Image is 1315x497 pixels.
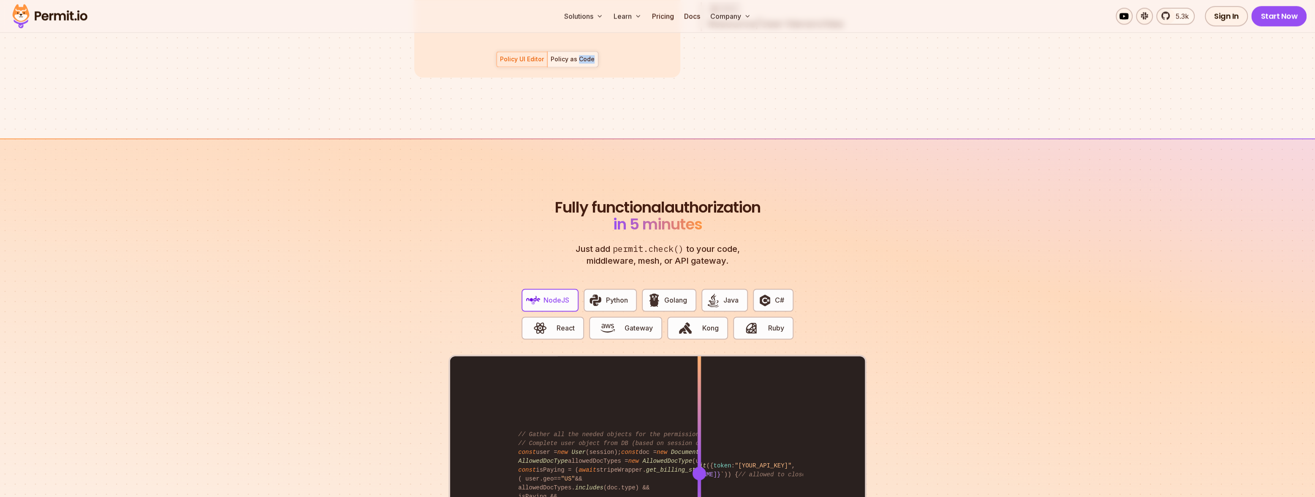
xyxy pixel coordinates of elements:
[735,462,791,469] span: "[YOUR_API_KEY]"
[610,243,686,255] span: permit.check()
[518,457,568,464] span: AllowedDocType
[518,448,536,455] span: const
[1205,6,1248,26] a: Sign In
[657,448,667,455] span: new
[713,462,731,469] span: token
[621,448,639,455] span: const
[648,8,677,25] a: Pricing
[706,8,754,25] button: Company
[610,8,645,25] button: Learn
[518,431,720,437] span: // Gather all the needed objects for the permission check
[646,466,710,473] span: get_billing_status
[526,293,541,307] img: NodeJS
[738,471,827,478] span: // allowed to close issue
[571,448,586,455] span: User
[664,295,687,305] span: Golang
[579,466,596,473] span: await
[678,321,693,335] img: Kong
[588,293,603,307] img: Python
[557,323,575,333] span: React
[680,8,703,25] a: Docs
[1156,8,1195,25] a: 5.3k
[518,440,799,446] span: // Complete user object from DB (based on session object, only 3 DB queries...)
[1171,11,1189,21] span: 5.3k
[621,484,636,491] span: type
[606,295,628,305] span: Python
[647,293,661,307] img: Golang
[628,457,639,464] span: new
[642,457,692,464] span: AllowedDocType
[671,448,699,455] span: Document
[543,475,554,482] span: geo
[758,293,772,307] img: C#
[543,295,569,305] span: NodeJS
[557,448,568,455] span: new
[533,321,547,335] img: React
[744,321,758,335] img: Ruby
[723,295,739,305] span: Java
[553,199,762,233] h2: authorization
[561,475,575,482] span: "US"
[518,466,536,473] span: const
[613,213,702,235] span: in 5 minutes
[555,199,665,216] span: Fully functional
[702,323,719,333] span: Kong
[1251,6,1307,26] a: Start Now
[768,323,784,333] span: Ruby
[551,55,595,63] div: Policy as Code
[775,295,784,305] span: C#
[547,51,598,67] button: Policy as Code
[600,321,615,335] img: Gateway
[560,8,606,25] button: Solutions
[8,2,91,30] img: Permit logo
[625,323,653,333] span: Gateway
[706,293,720,307] img: Java
[575,484,603,491] span: includes
[566,243,749,267] p: Just add to your code, middleware, mesh, or API gateway.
